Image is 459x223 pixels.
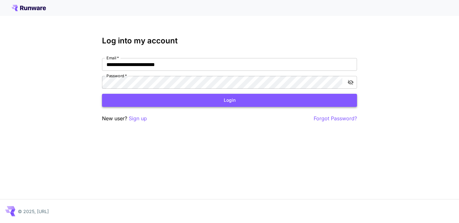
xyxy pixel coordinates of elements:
button: toggle password visibility [345,77,356,88]
p: New user? [102,115,147,123]
label: Password [106,73,127,78]
button: Sign up [129,115,147,123]
label: Email [106,55,119,61]
p: © 2025, [URL] [18,208,49,215]
h3: Log into my account [102,36,357,45]
button: Login [102,94,357,107]
button: Forgot Password? [314,115,357,123]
